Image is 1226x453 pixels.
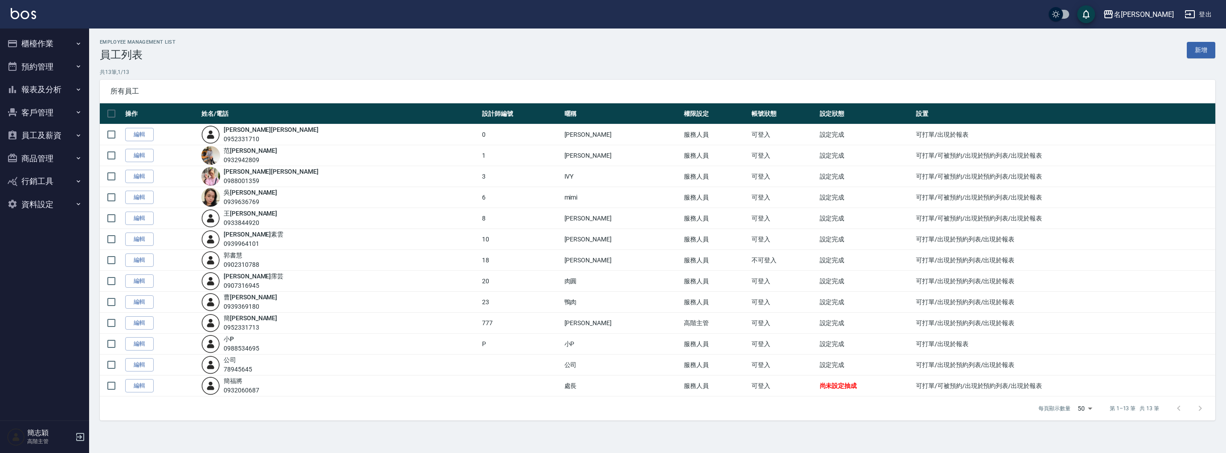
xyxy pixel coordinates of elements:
p: 第 1–13 筆 共 13 筆 [1110,404,1159,412]
td: 可登入 [749,166,817,187]
button: save [1077,5,1095,23]
a: 編輯 [125,337,154,351]
a: 簡[PERSON_NAME] [224,314,277,322]
td: 10 [480,229,562,250]
a: 編輯 [125,170,154,184]
td: 設定完成 [817,124,914,145]
td: 設定完成 [817,187,914,208]
td: 20 [480,271,562,292]
th: 設置 [914,103,1215,124]
a: 王[PERSON_NAME] [224,210,277,217]
a: 編輯 [125,191,154,204]
td: 設定完成 [817,313,914,334]
td: 可登入 [749,313,817,334]
td: 可打單/出現於預約列表/出現於報表 [914,271,1215,292]
button: 登出 [1181,6,1215,23]
td: 服務人員 [682,124,749,145]
td: 服務人員 [682,355,749,375]
td: 公司 [562,355,682,375]
td: [PERSON_NAME] [562,313,682,334]
td: 設定完成 [817,355,914,375]
td: 可登入 [749,292,817,313]
div: 0952331710 [224,135,319,144]
div: 名[PERSON_NAME] [1114,9,1174,20]
td: 服務人員 [682,187,749,208]
td: 設定完成 [817,271,914,292]
img: user-login-man-human-body-mobile-person-512.png [201,230,220,249]
td: 可打單/出現於預約列表/出現於報表 [914,229,1215,250]
div: 0988001359 [224,176,319,186]
th: 設定狀態 [817,103,914,124]
td: 可打單/可被預約/出現於預約列表/出現於報表 [914,145,1215,166]
td: [PERSON_NAME] [562,208,682,229]
div: 0939636769 [224,197,277,207]
img: user-login-man-human-body-mobile-person-512.png [201,376,220,395]
button: 預約管理 [4,55,86,78]
a: [PERSON_NAME]素雲 [224,231,283,238]
td: 6 [480,187,562,208]
a: 編輯 [125,358,154,372]
td: 可打單/可被預約/出現於預約列表/出現於報表 [914,166,1215,187]
a: [PERSON_NAME]霈芸 [224,273,283,280]
div: 0939964101 [224,239,283,249]
td: IVY [562,166,682,187]
td: 可登入 [749,145,817,166]
td: 可登入 [749,208,817,229]
a: [PERSON_NAME][PERSON_NAME] [224,168,319,175]
th: 設計師編號 [480,103,562,124]
td: 鴨肉 [562,292,682,313]
div: 0988534695 [224,344,259,353]
td: 設定完成 [817,250,914,271]
img: user-login-man-human-body-mobile-person-512.png [201,272,220,290]
img: avatar.jpeg [201,146,220,165]
a: 新增 [1187,42,1215,58]
p: 每頁顯示數量 [1038,404,1071,412]
td: 設定完成 [817,292,914,313]
td: 小P [562,334,682,355]
td: 服務人員 [682,166,749,187]
td: [PERSON_NAME] [562,250,682,271]
td: 8 [480,208,562,229]
a: 編輯 [125,274,154,288]
a: 編輯 [125,149,154,163]
button: 客戶管理 [4,101,86,124]
td: 可登入 [749,187,817,208]
img: user-login-man-human-body-mobile-person-512.png [201,335,220,353]
div: 0933844920 [224,218,277,228]
td: 可打單/可被預約/出現於預約列表/出現於報表 [914,375,1215,396]
td: 處長 [562,375,682,396]
img: user-login-man-human-body-mobile-person-512.png [201,293,220,311]
td: 可登入 [749,355,817,375]
button: 名[PERSON_NAME] [1099,5,1177,24]
td: 服務人員 [682,271,749,292]
td: 可打單/可被預約/出現於預約列表/出現於報表 [914,187,1215,208]
a: 公司 [224,356,236,363]
td: 可登入 [749,334,817,355]
div: 0932942809 [224,155,277,165]
td: 設定完成 [817,166,914,187]
td: 1 [480,145,562,166]
button: 員工及薪資 [4,124,86,147]
td: 0 [480,124,562,145]
td: 777 [480,313,562,334]
h2: Employee Management List [100,39,176,45]
div: 0907316945 [224,281,283,290]
img: Person [7,428,25,446]
a: 郭書慧 [224,252,242,259]
a: 小P [224,335,234,343]
a: 簡福將 [224,377,242,384]
a: 編輯 [125,128,154,142]
a: 編輯 [125,233,154,246]
td: 服務人員 [682,250,749,271]
td: 可登入 [749,124,817,145]
td: mimi [562,187,682,208]
td: 設定完成 [817,334,914,355]
td: 服務人員 [682,292,749,313]
img: user-login-man-human-body-mobile-person-512.png [201,125,220,144]
a: 編輯 [125,295,154,309]
p: 高階主管 [27,437,73,445]
td: [PERSON_NAME] [562,229,682,250]
div: 78945645 [224,365,252,374]
td: [PERSON_NAME] [562,124,682,145]
td: 高階主管 [682,313,749,334]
